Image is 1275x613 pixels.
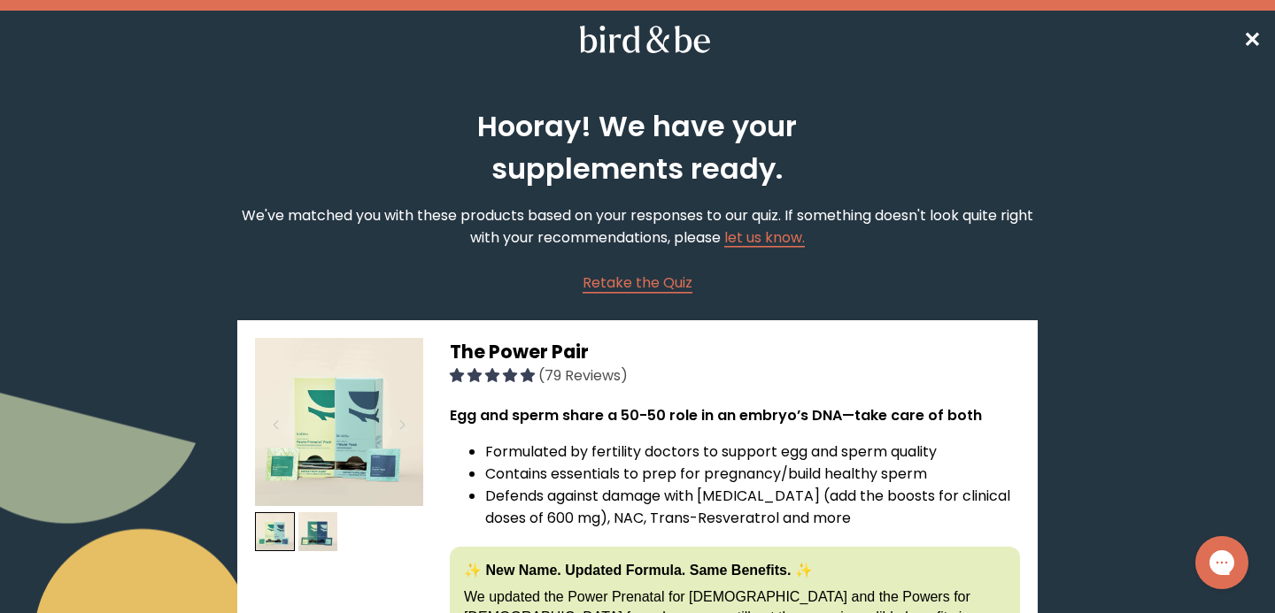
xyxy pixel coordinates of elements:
[255,338,423,506] img: thumbnail image
[538,365,628,386] span: (79 Reviews)
[450,405,982,425] strong: Egg and sperm share a 50-50 role in an embryo’s DNA—take care of both
[485,463,1020,485] li: Contains essentials to prep for pregnancy/build healthy sperm
[298,512,338,552] img: thumbnail image
[255,512,295,552] img: thumbnail image
[1186,530,1257,595] iframe: Gorgias live chat messenger
[583,272,692,294] a: Retake the Quiz
[450,365,538,386] span: 4.92 stars
[1243,25,1261,54] span: ✕
[724,227,805,248] a: let us know.
[237,204,1038,249] p: We've matched you with these products based on your responses to our quiz. If something doesn't l...
[1243,24,1261,55] a: ✕
[450,339,589,364] span: The Power Pair
[398,105,877,190] h2: Hooray! We have your supplements ready.
[583,272,692,293] span: Retake the Quiz
[464,563,813,578] strong: ✨ New Name. Updated Formula. Same Benefits. ✨
[485,485,1020,529] li: Defends against damage with [MEDICAL_DATA] (add the boosts for clinical doses of 600 mg), NAC, Tr...
[485,441,1020,463] li: Formulated by fertility doctors to support egg and sperm quality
